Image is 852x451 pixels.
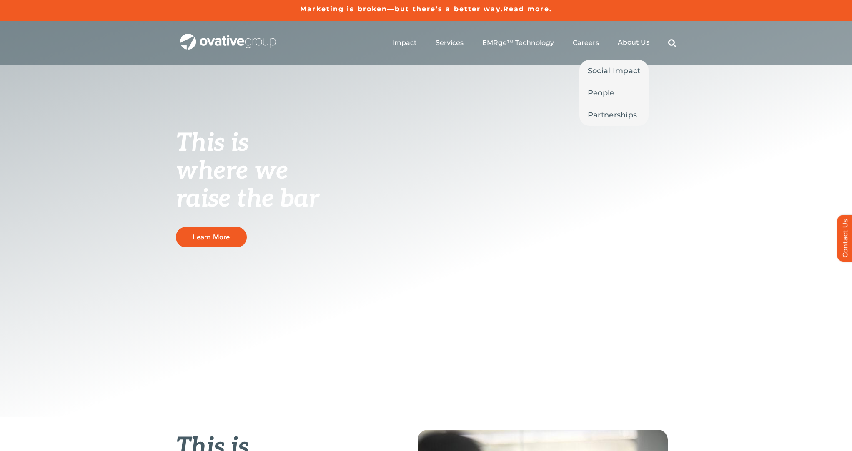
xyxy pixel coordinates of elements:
[503,5,552,13] a: Read more.
[588,87,615,99] span: People
[176,128,248,158] span: This is
[436,39,464,47] a: Services
[392,30,676,56] nav: Menu
[579,104,649,126] a: Partnerships
[482,39,554,47] a: EMRge™ Technology
[588,65,641,77] span: Social Impact
[193,233,230,241] span: Learn More
[180,33,276,41] a: OG_Full_horizontal_WHT
[176,156,319,214] span: where we raise the bar
[392,39,417,47] a: Impact
[176,227,247,247] a: Learn More
[573,39,599,47] a: Careers
[588,109,637,121] span: Partnerships
[579,60,649,82] a: Social Impact
[618,38,649,47] a: About Us
[579,82,649,104] a: People
[300,5,503,13] a: Marketing is broken—but there’s a better way.
[668,39,676,47] a: Search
